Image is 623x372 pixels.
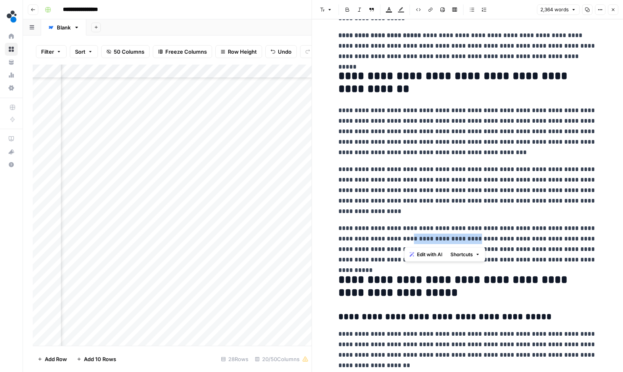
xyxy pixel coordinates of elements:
div: 20/50 Columns [252,353,312,366]
span: Filter [41,48,54,56]
button: Freeze Columns [153,45,212,58]
div: Blank [57,23,71,31]
span: 2,364 words [540,6,569,13]
button: Shortcuts [447,249,483,260]
span: Undo [278,48,292,56]
a: Your Data [5,56,18,69]
span: Shortcuts [450,251,473,258]
img: spot.ai Logo [5,9,19,24]
span: 50 Columns [114,48,144,56]
a: Settings [5,82,18,94]
a: AirOps Academy [5,132,18,145]
button: Row Height [215,45,262,58]
button: Help + Support [5,158,18,171]
a: Browse [5,43,18,56]
span: Edit with AI [417,251,442,258]
a: Blank [41,19,86,36]
button: Edit with AI [406,249,446,260]
a: Usage [5,69,18,82]
span: Sort [75,48,85,56]
span: Add Row [45,355,67,363]
button: What's new? [5,145,18,158]
button: Sort [70,45,98,58]
div: 28 Rows [218,353,252,366]
span: Add 10 Rows [84,355,116,363]
a: Home [5,30,18,43]
button: 50 Columns [101,45,150,58]
button: Add Row [33,353,72,366]
span: Row Height [228,48,257,56]
button: Workspace: spot.ai [5,6,18,27]
button: Undo [265,45,297,58]
button: 2,364 words [537,4,579,15]
button: Add 10 Rows [72,353,121,366]
button: Filter [36,45,67,58]
div: What's new? [5,146,17,158]
span: Freeze Columns [165,48,207,56]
